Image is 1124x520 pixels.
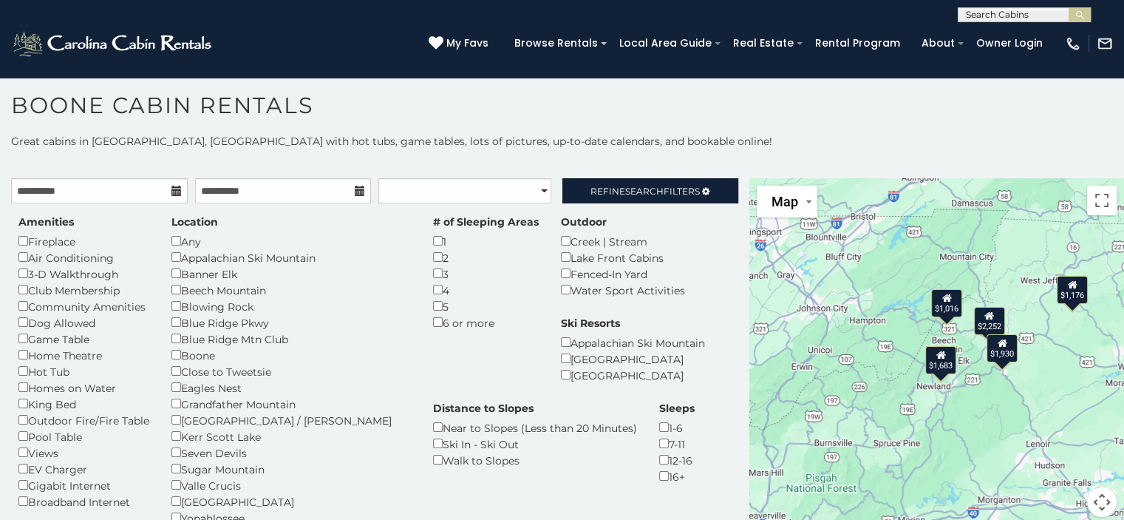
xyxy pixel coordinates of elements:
a: Rental Program [808,32,907,55]
a: Real Estate [726,32,801,55]
div: Outdoor Fire/Fire Table [18,412,149,428]
label: Distance to Slopes [433,401,534,416]
div: 7-11 [659,436,695,452]
div: Gigabit Internet [18,477,149,493]
div: Dog Allowed [18,314,149,331]
span: Search [625,186,664,197]
button: Change map style [757,186,817,217]
div: 12-16 [659,452,695,468]
div: Banner Elk [171,266,411,282]
div: Community Amenities [18,298,149,314]
span: Map [772,194,798,209]
div: Hot Tub [18,363,149,379]
div: 5 [433,298,539,314]
div: $1,683 [925,346,956,374]
div: 1 [433,233,539,249]
div: Home Theatre [18,347,149,363]
div: Water Sport Activities [561,282,685,298]
div: 4 [433,282,539,298]
a: Local Area Guide [612,32,719,55]
div: 2 [433,249,539,266]
a: RefineSearchFilters [562,178,739,203]
div: Pool Table [18,428,149,445]
div: Eagles Nest [171,379,411,396]
div: Blue Ridge Mtn Club [171,331,411,347]
a: About [914,32,962,55]
div: Creek | Stream [561,233,685,249]
div: Any [171,233,411,249]
div: Appalachian Ski Mountain [561,334,705,351]
div: [GEOGRAPHIC_DATA] [561,367,705,383]
div: Walk to Slopes [433,452,637,468]
div: Ski In - Ski Out [433,436,637,452]
button: Map camera controls [1087,487,1117,517]
div: Broadband Internet [18,493,149,510]
label: Location [171,215,218,229]
div: Game Table [18,331,149,347]
div: $1,016 [931,289,962,317]
div: 3 [433,266,539,282]
div: Lake Front Cabins [561,249,685,266]
label: Amenities [18,215,74,229]
label: # of Sleeping Areas [433,215,539,229]
a: Browse Rentals [507,32,605,55]
div: Kerr Scott Lake [171,428,411,445]
span: Refine Filters [590,186,700,197]
label: Outdoor [561,215,607,229]
img: phone-regular-white.png [1065,36,1081,52]
div: EV Charger [18,461,149,477]
div: Seven Devils [171,445,411,461]
div: Air Conditioning [18,249,149,266]
div: Fenced-In Yard [561,266,685,282]
div: Appalachian Ski Mountain [171,249,411,266]
div: Sugar Mountain [171,461,411,477]
div: $2,252 [973,307,1004,335]
div: $1,930 [986,334,1017,362]
button: Toggle fullscreen view [1087,186,1117,215]
div: Beech Mountain [171,282,411,298]
div: Club Membership [18,282,149,298]
a: Owner Login [969,32,1050,55]
div: 1-6 [659,419,695,436]
div: Grandfather Mountain [171,396,411,412]
div: Blowing Rock [171,298,411,314]
label: Sleeps [659,401,695,416]
div: King Bed [18,396,149,412]
span: My Favs [446,36,488,51]
div: Close to Tweetsie [171,363,411,379]
div: Homes on Water [18,379,149,396]
img: mail-regular-white.png [1097,36,1113,52]
div: Near to Slopes (Less than 20 Minutes) [433,419,637,436]
div: 3-D Walkthrough [18,266,149,282]
div: 16+ [659,468,695,484]
div: Valle Crucis [171,477,411,493]
div: Boone [171,347,411,363]
div: Blue Ridge Pkwy [171,314,411,331]
div: Fireplace [18,233,149,249]
div: 6 or more [433,314,539,331]
div: $1,176 [1057,276,1088,304]
div: [GEOGRAPHIC_DATA] / [PERSON_NAME] [171,412,411,428]
div: Views [18,445,149,461]
a: My Favs [429,36,492,52]
img: White-1-2.png [11,29,216,58]
div: [GEOGRAPHIC_DATA] [561,351,705,367]
label: Ski Resorts [561,316,620,331]
div: [GEOGRAPHIC_DATA] [171,493,411,510]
